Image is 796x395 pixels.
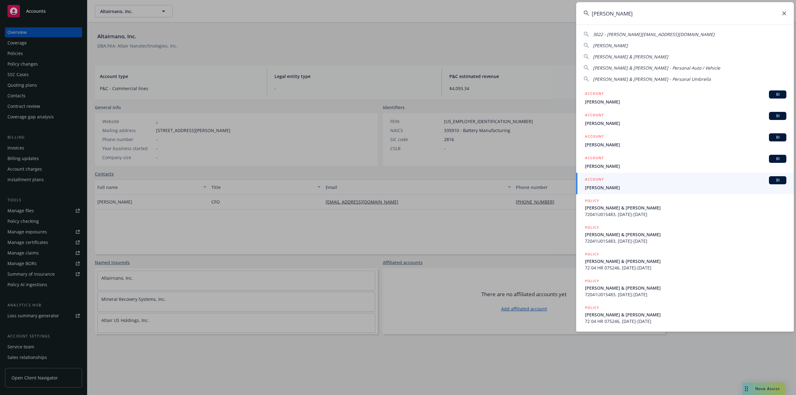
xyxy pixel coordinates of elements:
span: [PERSON_NAME] [585,184,786,191]
span: BI [771,92,784,97]
span: 72041U015483, [DATE]-[DATE] [585,211,786,218]
a: ACCOUNTBI[PERSON_NAME] [576,108,794,130]
a: POLICY[PERSON_NAME] & [PERSON_NAME]72 04 HR 075246, [DATE]-[DATE] [576,301,794,328]
h5: POLICY [585,224,599,231]
h5: ACCOUNT [585,133,604,141]
span: 72 04 HR 075246, [DATE]-[DATE] [585,318,786,324]
span: [PERSON_NAME] & [PERSON_NAME] - Personal Auto / Vehicle [593,65,720,71]
a: POLICY[PERSON_NAME] & [PERSON_NAME]72041U015483, [DATE]-[DATE] [576,194,794,221]
a: ACCOUNTBI[PERSON_NAME] [576,130,794,151]
h5: POLICY [585,278,599,284]
h5: POLICY [585,251,599,257]
span: [PERSON_NAME] & [PERSON_NAME] [585,258,786,264]
span: [PERSON_NAME] & [PERSON_NAME] [585,231,786,238]
span: BI [771,135,784,140]
span: [PERSON_NAME] & [PERSON_NAME] - Personal Umbrella [593,76,711,82]
a: POLICY[PERSON_NAME] & [PERSON_NAME]72041U015483, [DATE]-[DATE] [576,274,794,301]
span: [PERSON_NAME] [585,120,786,126]
span: 72041U015483, [DATE]-[DATE] [585,291,786,298]
span: [PERSON_NAME] [585,99,786,105]
h5: ACCOUNT [585,90,604,98]
a: POLICY[PERSON_NAME] & [PERSON_NAME]72041U015483, [DATE]-[DATE] [576,221,794,248]
a: POLICY[PERSON_NAME] & [PERSON_NAME]72 04 HR 075246, [DATE]-[DATE] [576,248,794,274]
span: [PERSON_NAME] [585,163,786,169]
span: 3022 - [PERSON_NAME][EMAIL_ADDRESS][DOMAIN_NAME] [593,31,715,37]
span: [PERSON_NAME] [593,43,628,48]
span: [PERSON_NAME] & [PERSON_NAME] [585,311,786,318]
a: ACCOUNTBI[PERSON_NAME] [576,151,794,173]
span: [PERSON_NAME] [585,141,786,148]
span: [PERSON_NAME] & [PERSON_NAME] [585,285,786,291]
input: Search... [576,2,794,25]
h5: POLICY [585,198,599,204]
span: BI [771,177,784,183]
h5: ACCOUNT [585,155,604,162]
span: BI [771,113,784,119]
span: [PERSON_NAME] & [PERSON_NAME] [585,204,786,211]
a: ACCOUNTBI[PERSON_NAME] [576,87,794,108]
span: [PERSON_NAME] & [PERSON_NAME] [593,54,668,60]
h5: ACCOUNT [585,112,604,119]
h5: ACCOUNT [585,176,604,184]
h5: POLICY [585,305,599,311]
span: BI [771,156,784,162]
span: 72041U015483, [DATE]-[DATE] [585,238,786,244]
a: ACCOUNTBI[PERSON_NAME] [576,173,794,194]
span: 72 04 HR 075246, [DATE]-[DATE] [585,264,786,271]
